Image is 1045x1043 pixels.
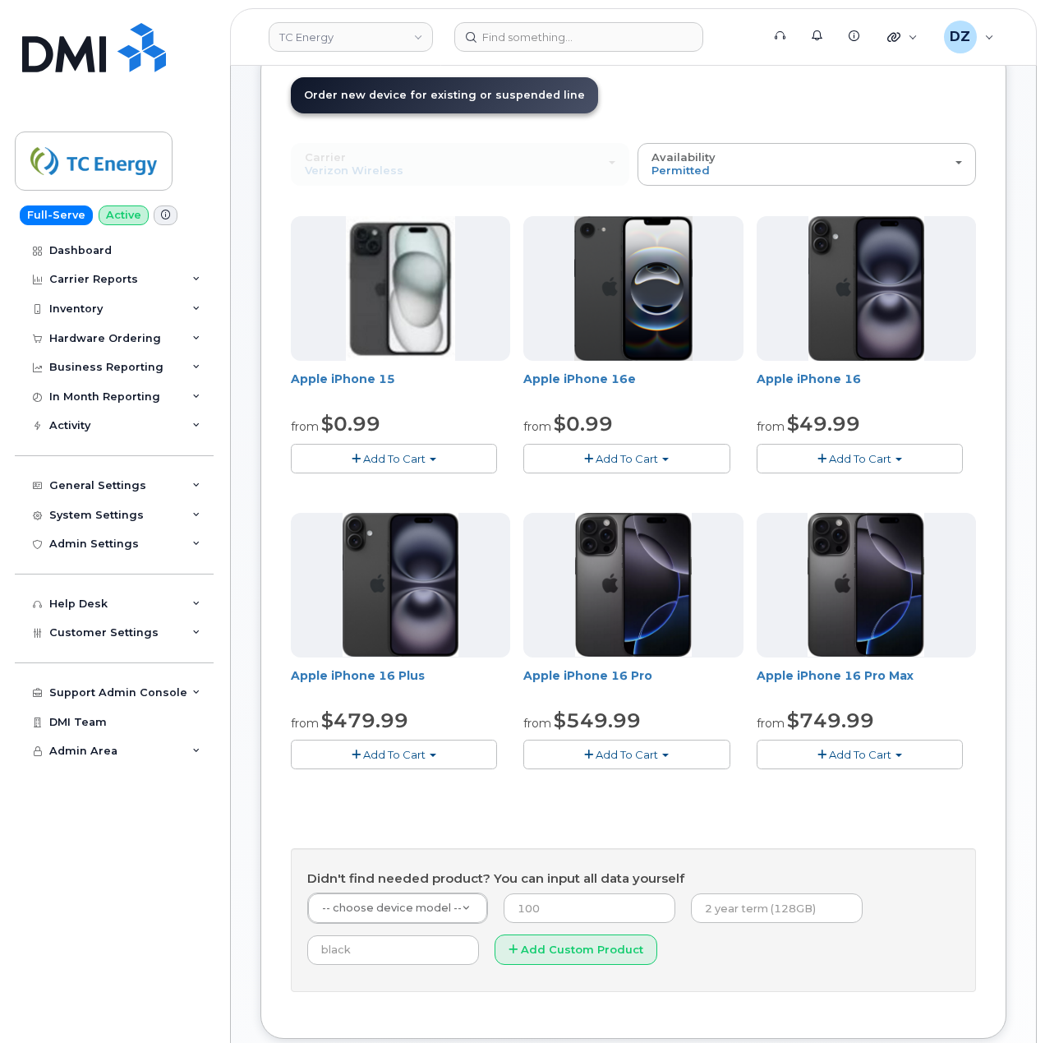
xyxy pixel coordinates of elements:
span: Add To Cart [596,452,658,465]
a: Apple iPhone 16 Plus [291,668,425,683]
input: black [307,935,479,965]
a: Apple iPhone 16e [523,372,636,386]
img: iphone15.jpg [346,216,455,361]
a: Apple iPhone 15 [291,372,395,386]
div: Apple iPhone 16e [523,371,743,404]
button: Add To Cart [291,444,497,473]
span: $0.99 [321,412,380,436]
div: Apple iPhone 16 [757,371,976,404]
button: Add Custom Product [495,935,657,965]
img: iphone_16_pro.png [575,513,692,658]
span: Permitted [651,164,710,177]
span: Add To Cart [363,452,426,465]
span: Add To Cart [596,748,658,761]
div: Apple iPhone 16 Pro Max [757,667,976,700]
img: iphone16e.png [574,216,693,361]
a: Apple iPhone 16 [757,372,861,386]
span: $49.99 [787,412,860,436]
img: iphone_16_plus.png [808,216,924,361]
span: Add To Cart [363,748,426,761]
button: Availability Permitted [638,143,976,186]
button: Add To Cart [523,740,730,768]
span: Order new device for existing or suspended line [304,89,585,101]
span: $479.99 [321,708,408,732]
div: Apple iPhone 16 Pro [523,667,743,700]
button: Add To Cart [523,444,730,473]
small: from [757,716,785,731]
span: -- choose device model -- [322,902,462,914]
iframe: Messenger Launcher [974,971,1033,1031]
a: TC Energy [269,22,433,52]
img: iphone_16_plus.png [343,513,458,658]
img: iphone_16_pro.png [808,513,924,658]
small: from [291,419,319,434]
button: Add To Cart [291,740,497,768]
div: Devon Zellars [932,21,1006,53]
small: from [291,716,319,731]
a: Apple iPhone 16 Pro [523,668,652,683]
span: $749.99 [787,708,874,732]
span: $0.99 [554,412,613,436]
div: Apple iPhone 16 Plus [291,667,510,700]
a: -- choose device model -- [308,893,487,923]
button: Add To Cart [757,740,963,768]
div: Apple iPhone 15 [291,371,510,404]
input: 2 year term (128GB) [691,893,863,923]
small: from [523,716,551,731]
span: Availability [651,150,716,164]
h4: Didn't find needed product? You can input all data yourself [307,872,960,886]
span: DZ [950,27,970,47]
input: 100 [504,893,675,923]
input: Find something... [454,22,703,52]
span: Add To Cart [829,452,891,465]
a: Apple iPhone 16 Pro Max [757,668,914,683]
span: Add To Cart [829,748,891,761]
small: from [757,419,785,434]
button: Add To Cart [757,444,963,473]
small: from [523,419,551,434]
span: $549.99 [554,708,641,732]
div: Quicklinks [876,21,929,53]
